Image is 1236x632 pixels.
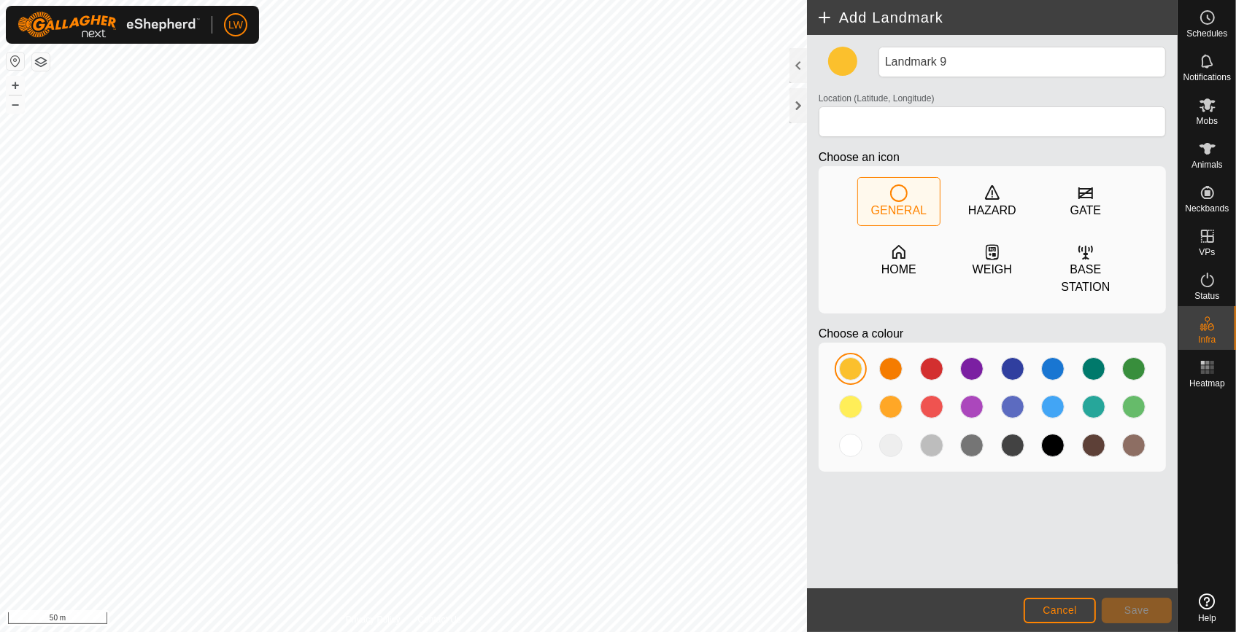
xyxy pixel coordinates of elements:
span: Schedules [1186,29,1227,38]
span: VPs [1199,248,1215,257]
p: Choose a colour [819,325,1166,343]
span: Mobs [1197,117,1218,125]
button: Cancel [1024,598,1096,623]
span: Save [1124,604,1149,616]
div: WEIGH [973,261,1012,278]
span: Notifications [1183,73,1231,82]
span: Neckbands [1185,204,1229,213]
span: Help [1198,614,1216,623]
button: Reset Map [7,52,24,70]
a: Help [1178,588,1236,628]
span: LW [228,17,243,33]
p: Choose an icon [819,149,1166,166]
span: Heatmap [1189,379,1225,388]
div: HOME [881,261,916,278]
span: Cancel [1043,604,1077,616]
span: Status [1194,292,1219,300]
a: Privacy Policy [346,613,401,626]
button: – [7,95,24,113]
button: Map Layers [32,53,50,71]
div: GENERAL [871,202,927,219]
button: Save [1102,598,1172,623]
img: Gallagher Logo [18,12,200,38]
span: Infra [1198,335,1216,344]
span: Animals [1191,160,1223,169]
div: BASE STATION [1045,261,1127,296]
h2: Add Landmark [816,9,1178,26]
a: Contact Us [418,613,461,626]
div: HAZARD [968,202,1016,219]
button: + [7,77,24,94]
label: Location (Latitude, Longitude) [819,92,935,105]
div: GATE [1070,202,1101,219]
